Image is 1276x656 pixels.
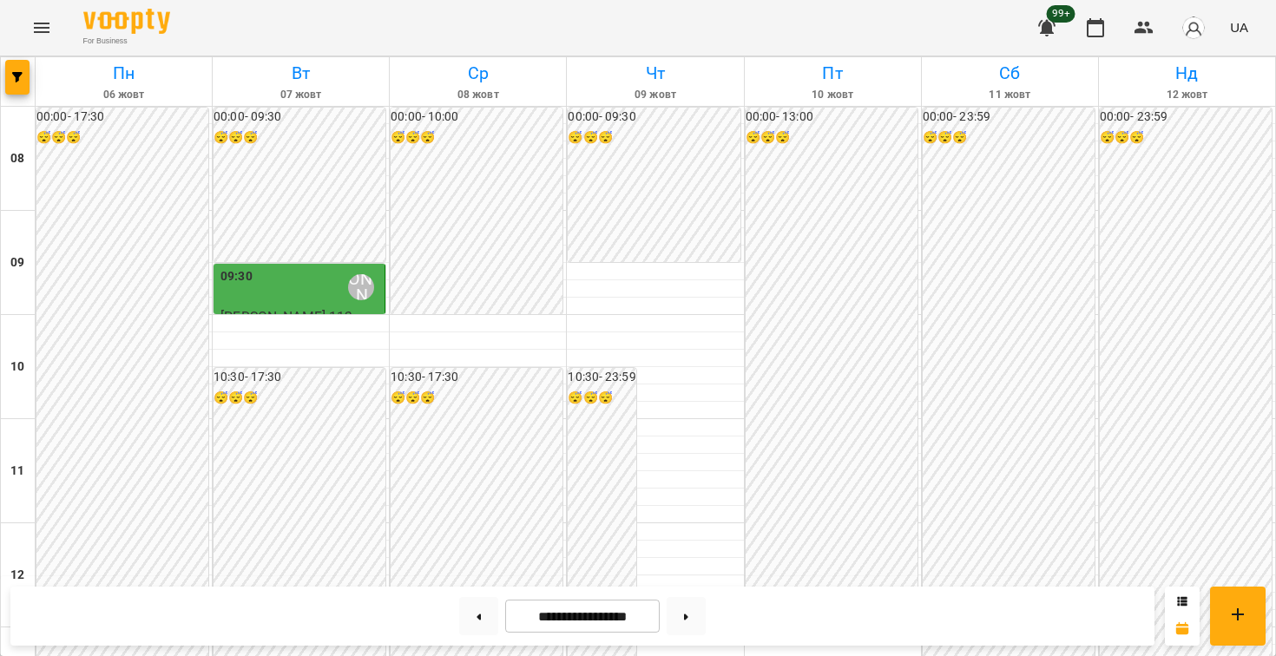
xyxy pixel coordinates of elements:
[214,108,385,127] h6: 00:00 - 09:30
[1102,60,1273,87] h6: Нд
[38,60,209,87] h6: Пн
[215,60,386,87] h6: Вт
[215,87,386,103] h6: 07 жовт
[569,87,740,103] h6: 09 жовт
[220,267,253,286] label: 09:30
[568,368,635,387] h6: 10:30 - 23:59
[10,149,24,168] h6: 08
[746,108,918,127] h6: 00:00 - 13:00
[924,87,1095,103] h6: 11 жовт
[568,108,740,127] h6: 00:00 - 09:30
[10,566,24,585] h6: 12
[10,253,24,272] h6: 09
[348,274,374,300] div: ❤️Бойчук Софія Юріївна
[391,128,562,148] h6: 😴😴😴
[214,389,385,408] h6: 😴😴😴
[83,36,170,47] span: For Business
[38,87,209,103] h6: 06 жовт
[923,108,1095,127] h6: 00:00 - 23:59
[923,128,1095,148] h6: 😴😴😴
[1223,11,1255,43] button: UA
[392,60,563,87] h6: Ср
[747,60,918,87] h6: Пт
[392,87,563,103] h6: 08 жовт
[10,358,24,377] h6: 10
[214,368,385,387] h6: 10:30 - 17:30
[1102,87,1273,103] h6: 12 жовт
[391,108,562,127] h6: 00:00 - 10:00
[568,128,740,148] h6: 😴😴😴
[1100,108,1272,127] h6: 00:00 - 23:59
[21,7,62,49] button: Menu
[568,389,635,408] h6: 😴😴😴
[747,87,918,103] h6: 10 жовт
[1047,5,1075,23] span: 99+
[214,128,385,148] h6: 😴😴😴
[391,389,562,408] h6: 😴😴😴
[746,128,918,148] h6: 😴😴😴
[924,60,1095,87] h6: Сб
[220,308,353,325] span: [PERSON_NAME] 113
[83,9,170,34] img: Voopty Logo
[10,462,24,481] h6: 11
[36,128,208,148] h6: 😴😴😴
[569,60,740,87] h6: Чт
[391,368,562,387] h6: 10:30 - 17:30
[1181,16,1206,40] img: avatar_s.png
[1100,128,1272,148] h6: 😴😴😴
[1230,18,1248,36] span: UA
[36,108,208,127] h6: 00:00 - 17:30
